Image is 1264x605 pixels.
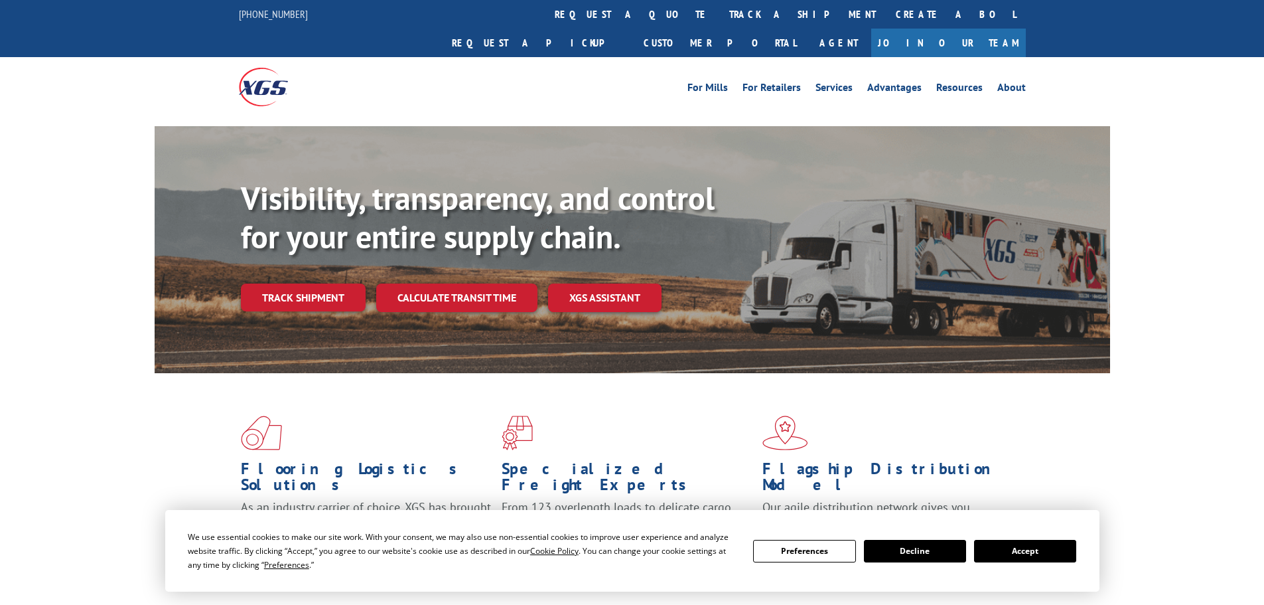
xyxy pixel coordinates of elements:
[165,510,1099,592] div: Cookie Consent Prompt
[762,416,808,450] img: xgs-icon-flagship-distribution-model-red
[442,29,634,57] a: Request a pickup
[806,29,871,57] a: Agent
[762,461,1013,499] h1: Flagship Distribution Model
[188,530,737,572] div: We use essential cookies to make our site work. With your consent, we may also use non-essential ...
[502,499,752,559] p: From 123 overlength loads to delicate cargo, our experienced staff knows the best way to move you...
[687,82,728,97] a: For Mills
[241,461,492,499] h1: Flooring Logistics Solutions
[241,177,715,257] b: Visibility, transparency, and control for your entire supply chain.
[634,29,806,57] a: Customer Portal
[376,284,537,312] a: Calculate transit time
[241,284,366,311] a: Track shipment
[815,82,853,97] a: Services
[239,7,308,21] a: [PHONE_NUMBER]
[867,82,922,97] a: Advantages
[936,82,983,97] a: Resources
[241,416,282,450] img: xgs-icon-total-supply-chain-intelligence-red
[753,540,855,562] button: Preferences
[762,499,1007,531] span: Our agile distribution network gives you nationwide inventory management on demand.
[502,416,533,450] img: xgs-icon-focused-on-flooring-red
[871,29,1026,57] a: Join Our Team
[742,82,801,97] a: For Retailers
[997,82,1026,97] a: About
[548,284,662,312] a: XGS ASSISTANT
[974,540,1076,562] button: Accept
[502,461,752,499] h1: Specialized Freight Experts
[264,559,309,570] span: Preferences
[241,499,491,547] span: As an industry carrier of choice, XGS has brought innovation and dedication to flooring logistics...
[864,540,966,562] button: Decline
[530,545,579,557] span: Cookie Policy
